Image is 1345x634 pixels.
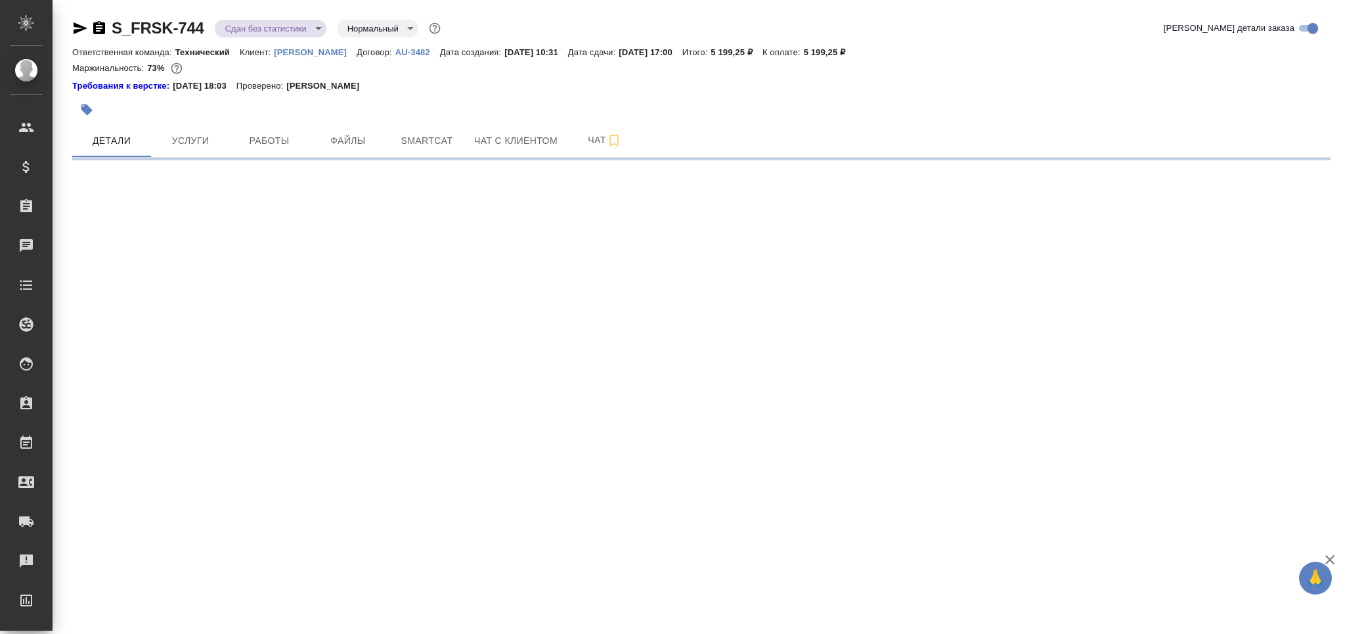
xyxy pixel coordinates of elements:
p: Договор: [357,47,395,57]
button: Скопировать ссылку для ЯМессенджера [72,20,88,36]
button: Добавить тэг [72,95,101,124]
a: S_FRSK-744 [112,19,204,37]
div: Сдан без статистики [215,20,326,37]
button: Доп статусы указывают на важность/срочность заказа [426,20,443,37]
span: Файлы [317,133,380,149]
span: 🙏 [1304,564,1327,592]
p: Ответственная команда: [72,47,175,57]
span: Smartcat [395,133,458,149]
span: [PERSON_NAME] детали заказа [1164,22,1294,35]
span: Услуги [159,133,222,149]
p: Проверено: [236,79,287,93]
a: [PERSON_NAME] [274,46,357,57]
p: [PERSON_NAME] [274,47,357,57]
p: Дата создания: [440,47,504,57]
span: Чат с клиентом [474,133,558,149]
p: Дата сдачи: [568,47,619,57]
p: 5 199,25 ₽ [711,47,762,57]
div: Сдан без статистики [337,20,418,37]
p: Клиент: [240,47,274,57]
p: AU-3482 [395,47,440,57]
button: Скопировать ссылку [91,20,107,36]
a: Требования к верстке: [72,79,173,93]
button: Нормальный [343,23,403,34]
span: Чат [573,132,636,148]
div: Нажми, чтобы открыть папку с инструкцией [72,79,173,93]
p: [DATE] 10:31 [504,47,568,57]
svg: Подписаться [606,133,622,148]
button: Сдан без статистики [221,23,311,34]
button: 🙏 [1299,562,1332,595]
p: Маржинальность: [72,63,147,73]
span: Работы [238,133,301,149]
p: 73% [147,63,167,73]
p: 5 199,25 ₽ [804,47,856,57]
p: [DATE] 18:03 [173,79,236,93]
p: Технический [175,47,240,57]
a: AU-3482 [395,46,440,57]
span: Детали [80,133,143,149]
p: [PERSON_NAME] [286,79,369,93]
p: [DATE] 17:00 [619,47,682,57]
button: 941.99 RUB; 107.30 UAH; [168,60,185,77]
p: Итого: [682,47,711,57]
p: К оплате: [762,47,804,57]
